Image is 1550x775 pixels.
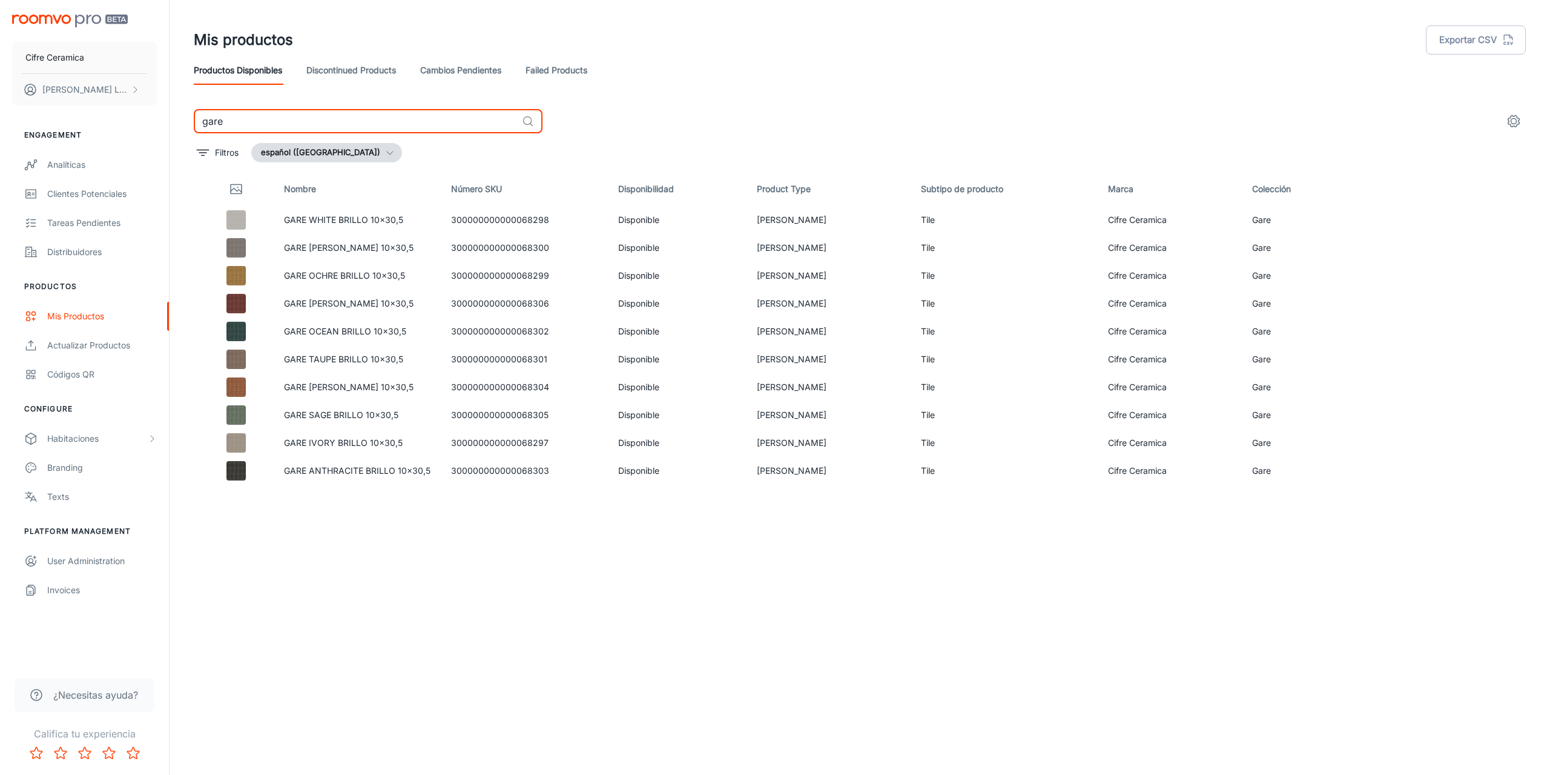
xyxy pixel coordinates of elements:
[53,688,138,702] span: ¿Necesitas ayuda?
[1098,373,1242,401] td: Cifre Ceramica
[47,216,157,230] div: Tareas pendientes
[47,158,157,171] div: Analíticas
[441,290,608,318] td: 300000000000068306
[747,401,911,429] td: [PERSON_NAME]
[441,318,608,345] td: 300000000000068302
[747,345,911,373] td: [PERSON_NAME]
[747,262,911,290] td: [PERSON_NAME]
[1098,290,1242,318] td: Cifre Ceramica
[47,339,157,352] div: Actualizar productos
[441,172,608,206] th: Número SKU
[441,373,608,401] td: 300000000000068304
[12,42,157,73] button: Cifre Ceramica
[47,554,157,568] div: User Administration
[608,318,747,345] td: Disponible
[911,206,1099,234] td: Tile
[1242,345,1359,373] td: Gare
[747,206,911,234] td: [PERSON_NAME]
[1426,25,1526,55] button: Exportar CSV
[1242,172,1359,206] th: Colección
[194,56,282,85] a: Productos disponibles
[441,429,608,457] td: 300000000000068297
[284,410,398,420] a: GARE SAGE BRILLO 10x30,5
[284,298,414,308] a: GARE [PERSON_NAME] 10x30,5
[911,429,1099,457] td: Tile
[441,401,608,429] td: 300000000000068305
[747,234,911,262] td: [PERSON_NAME]
[747,172,911,206] th: Product Type
[47,245,157,259] div: Distribuidores
[73,741,97,765] button: Rate 3 star
[1242,457,1359,485] td: Gare
[284,437,403,448] a: GARE IVORY BRILLO 10x30,5
[1242,234,1359,262] td: Gare
[911,234,1099,262] td: Tile
[441,262,608,290] td: 300000000000068299
[274,172,441,206] th: Nombre
[47,368,157,381] div: Códigos QR
[1242,429,1359,457] td: Gare
[441,345,608,373] td: 300000000000068301
[47,461,157,474] div: Branding
[1098,318,1242,345] td: Cifre Ceramica
[608,457,747,485] td: Disponible
[284,382,414,392] a: GARE [PERSON_NAME] 10x30,5
[911,457,1099,485] td: Tile
[747,457,911,485] td: [PERSON_NAME]
[911,290,1099,318] td: Tile
[25,51,84,64] p: Cifre Ceramica
[911,401,1099,429] td: Tile
[1098,172,1242,206] th: Marca
[420,56,501,85] a: Cambios pendientes
[47,310,157,323] div: Mis productos
[194,109,517,133] input: Buscar
[911,262,1099,290] td: Tile
[747,429,911,457] td: [PERSON_NAME]
[608,401,747,429] td: Disponible
[97,741,121,765] button: Rate 4 star
[47,187,157,201] div: Clientes potenciales
[441,206,608,234] td: 300000000000068298
[1098,401,1242,429] td: Cifre Ceramica
[1098,457,1242,485] td: Cifre Ceramica
[47,584,157,597] div: Invoices
[911,172,1099,206] th: Subtipo de producto
[48,741,73,765] button: Rate 2 star
[608,290,747,318] td: Disponible
[194,29,293,51] h1: Mis productos
[1098,206,1242,234] td: Cifre Ceramica
[608,429,747,457] td: Disponible
[608,345,747,373] td: Disponible
[10,727,159,741] p: Califica tu experiencia
[441,234,608,262] td: 300000000000068300
[1242,206,1359,234] td: Gare
[1098,262,1242,290] td: Cifre Ceramica
[1242,290,1359,318] td: Gare
[911,345,1099,373] td: Tile
[12,74,157,105] button: [PERSON_NAME] Llobat
[194,143,242,162] button: filter
[911,373,1099,401] td: Tile
[1242,262,1359,290] td: Gare
[608,373,747,401] td: Disponible
[251,143,402,162] button: español ([GEOGRAPHIC_DATA])
[1098,345,1242,373] td: Cifre Ceramica
[1098,429,1242,457] td: Cifre Ceramica
[1242,318,1359,345] td: Gare
[526,56,587,85] a: Failed Products
[284,465,430,476] a: GARE ANTHRACITE BRILLO 10x30,5
[47,432,147,445] div: Habitaciones
[608,206,747,234] td: Disponible
[608,262,747,290] td: Disponible
[284,270,405,281] a: GARE OCHRE BRILLO 10x30,5
[1502,109,1526,133] button: settings
[1242,401,1359,429] td: Gare
[12,15,128,27] img: Roomvo PRO Beta
[608,172,747,206] th: Disponibilidad
[911,318,1099,345] td: Tile
[306,56,396,85] a: Discontinued Products
[284,215,403,225] a: GARE WHITE BRILLO 10x30,5
[747,373,911,401] td: [PERSON_NAME]
[284,242,414,253] a: GARE [PERSON_NAME] 10x30,5
[215,146,239,159] p: Filtros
